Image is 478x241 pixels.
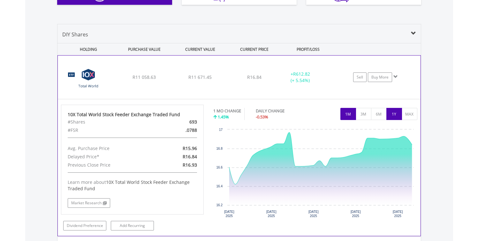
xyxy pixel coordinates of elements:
[256,114,268,120] span: -0.53%
[276,71,324,84] div: + (+ 5.54%)
[351,210,361,218] text: [DATE] 2025
[213,126,417,222] div: Chart. Highcharts interactive chart.
[218,114,229,120] span: 1.45%
[216,147,223,150] text: 16.8
[63,118,156,126] div: #Shares
[68,198,110,208] a: Market Research
[213,108,241,114] div: 1 MO CHANGE
[386,108,402,120] button: 1Y
[156,126,202,134] div: .0788
[368,72,392,82] a: Buy More
[371,108,387,120] button: 6M
[281,43,336,55] div: PROFIT/LOSS
[219,128,223,132] text: 17
[266,210,277,218] text: [DATE] 2025
[183,162,197,168] span: R16.93
[63,221,106,230] a: Dividend Preference
[229,43,279,55] div: CURRENT PRICE
[62,31,88,38] span: DIY Shares
[183,145,197,151] span: R15.96
[402,108,417,120] button: MAX
[293,71,310,77] span: R612.82
[61,64,116,97] img: TFSA.GLOBAL.png
[393,210,403,218] text: [DATE] 2025
[111,221,154,230] a: Add Recurring
[133,74,156,80] span: R11 058.63
[63,126,156,134] div: #FSR
[58,43,116,55] div: HOLDING
[216,185,223,188] text: 16.4
[156,118,202,126] div: 693
[68,179,197,192] div: Learn more about
[340,108,356,120] button: 1M
[183,154,197,160] span: R16.84
[68,179,190,192] span: 10X Total World Stock Feeder Exchange Traded Fund
[216,166,223,169] text: 16.6
[188,74,212,80] span: R11 671.45
[63,153,156,161] div: Delayed Price*
[224,210,234,218] text: [DATE] 2025
[63,144,156,153] div: Avg. Purchase Price
[117,43,172,55] div: PURCHASE VALUE
[63,161,156,169] div: Previous Close Price
[68,111,197,118] div: 10X Total World Stock Feeder Exchange Traded Fund
[353,72,367,82] a: Sell
[247,74,262,80] span: R16.84
[356,108,371,120] button: 3M
[213,126,417,222] svg: Interactive chart
[216,203,223,207] text: 16.2
[308,210,319,218] text: [DATE] 2025
[256,108,307,114] div: DAILY CHANGE
[173,43,228,55] div: CURRENT VALUE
